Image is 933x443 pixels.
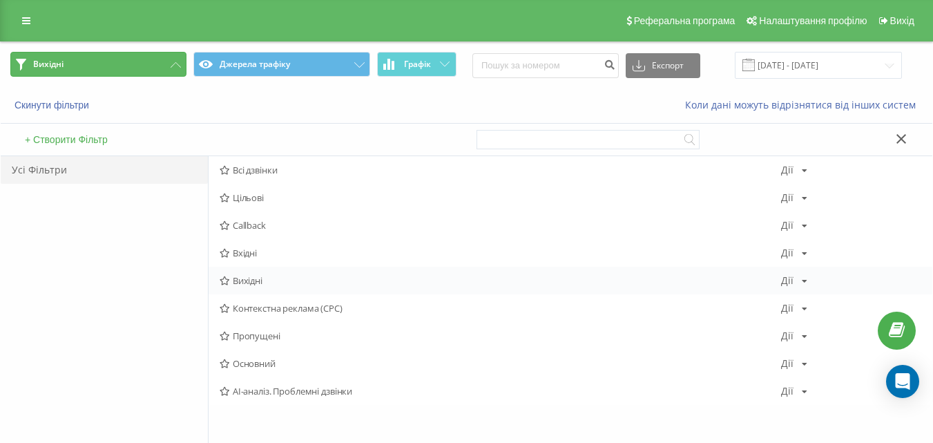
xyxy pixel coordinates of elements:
span: AI-аналіз. Проблемні дзвінки [220,386,781,396]
span: Callback [220,220,781,230]
button: Джерела трафіку [193,52,369,77]
span: Основний [220,359,781,368]
div: Усі Фільтри [1,156,208,184]
div: Дії [781,220,793,230]
div: Дії [781,303,793,313]
span: Вихідні [33,59,64,70]
div: Open Intercom Messenger [886,365,919,398]
span: Пропущені [220,331,781,341]
button: Вихідні [10,52,186,77]
span: Вихідні [220,276,781,285]
span: Вихід [890,15,914,26]
button: + Створити Фільтр [21,133,112,146]
button: Закрити [892,133,912,147]
input: Пошук за номером [472,53,619,78]
span: Реферальна програма [634,15,735,26]
div: Дії [781,193,793,202]
div: Дії [781,386,793,396]
span: Налаштування профілю [759,15,867,26]
div: Дії [781,248,793,258]
button: Експорт [626,53,700,78]
a: Коли дані можуть відрізнятися вiд інших систем [685,98,923,111]
button: Графік [377,52,456,77]
span: Цільові [220,193,781,202]
span: Вхідні [220,248,781,258]
div: Дії [781,165,793,175]
span: Всі дзвінки [220,165,781,175]
span: Графік [404,59,431,69]
div: Дії [781,276,793,285]
button: Скинути фільтри [10,99,96,111]
div: Дії [781,359,793,368]
div: Дії [781,331,793,341]
span: Контекстна реклама (CPC) [220,303,781,313]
